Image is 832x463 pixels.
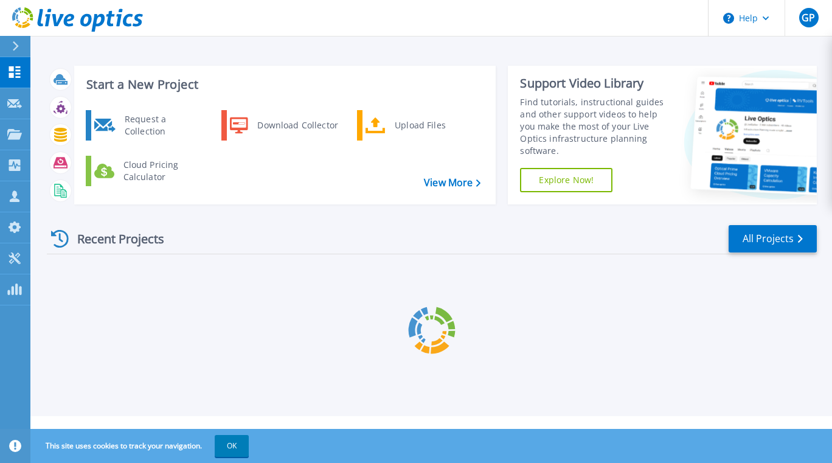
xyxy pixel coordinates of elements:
a: Download Collector [221,110,346,141]
h3: Start a New Project [86,78,480,91]
div: Upload Files [389,113,479,138]
div: Support Video Library [520,75,674,91]
a: Explore Now! [520,168,612,192]
div: Download Collector [251,113,343,138]
a: All Projects [729,225,817,252]
div: Request a Collection [119,113,207,138]
a: Upload Files [357,110,482,141]
button: OK [215,435,249,457]
div: Recent Projects [47,224,181,254]
a: Request a Collection [86,110,210,141]
span: This site uses cookies to track your navigation. [33,435,249,457]
div: Find tutorials, instructional guides and other support videos to help you make the most of your L... [520,96,674,157]
div: Cloud Pricing Calculator [117,159,207,183]
a: View More [424,177,480,189]
a: Cloud Pricing Calculator [86,156,210,186]
span: GP [802,13,815,23]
